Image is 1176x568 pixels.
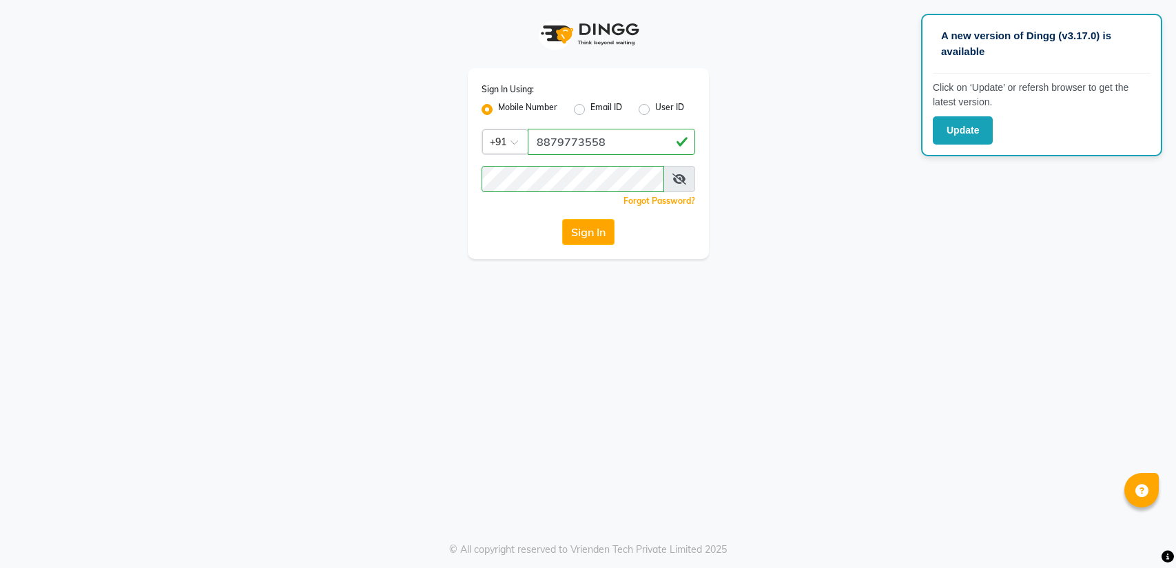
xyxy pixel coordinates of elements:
[482,166,664,192] input: Username
[933,116,993,145] button: Update
[590,101,622,118] label: Email ID
[623,196,695,206] a: Forgot Password?
[482,83,534,96] label: Sign In Using:
[941,28,1142,59] p: A new version of Dingg (v3.17.0) is available
[533,14,643,54] img: logo1.svg
[933,81,1151,109] p: Click on ‘Update’ or refersh browser to get the latest version.
[528,129,695,155] input: Username
[498,101,557,118] label: Mobile Number
[562,219,615,245] button: Sign In
[655,101,684,118] label: User ID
